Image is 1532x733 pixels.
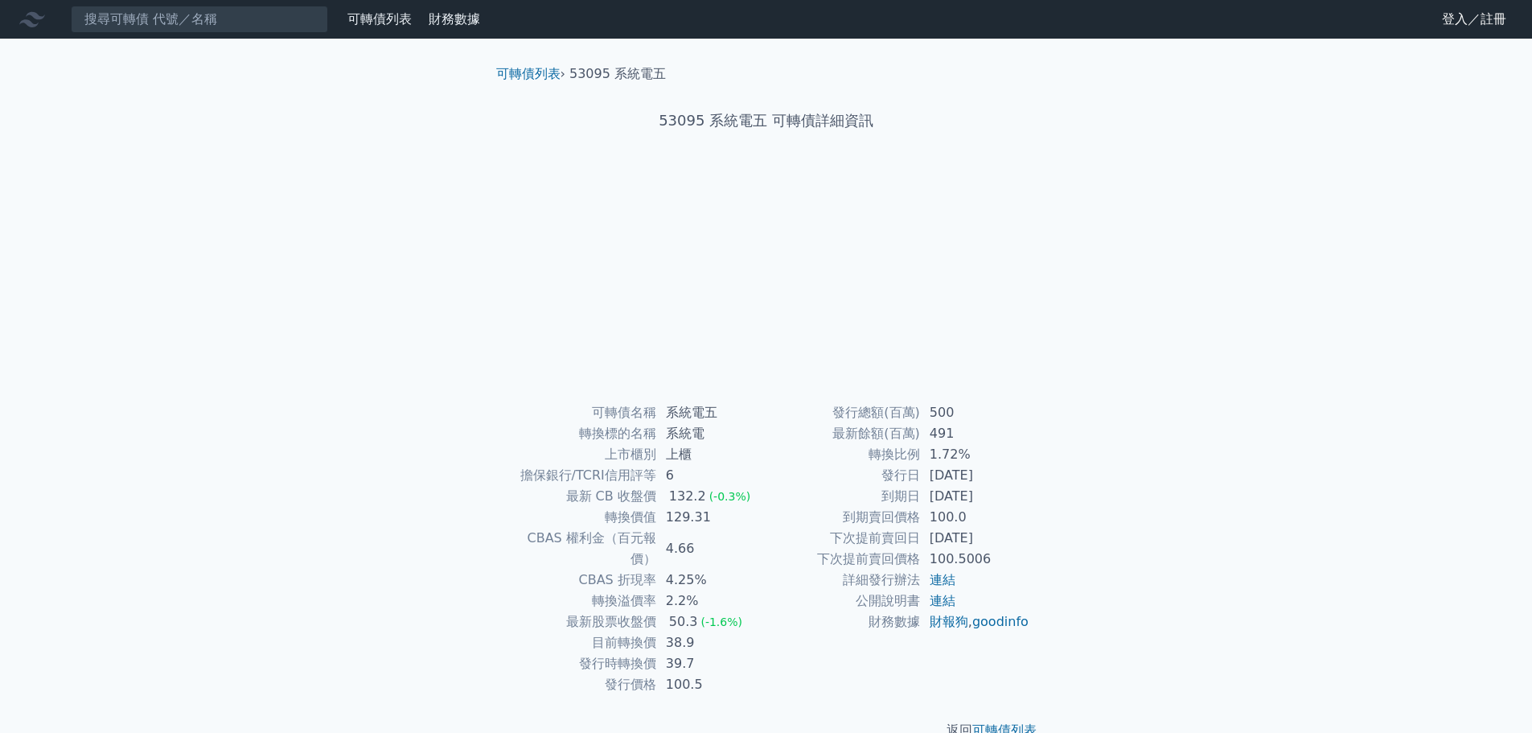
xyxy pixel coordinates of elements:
[930,614,968,629] a: 財報狗
[1429,6,1519,32] a: 登入／註冊
[569,64,666,84] li: 53095 系統電五
[656,528,766,570] td: 4.66
[766,423,920,444] td: 最新餘額(百萬)
[503,486,656,507] td: 最新 CB 收盤價
[503,402,656,423] td: 可轉債名稱
[920,444,1030,465] td: 1.72%
[766,570,920,591] td: 詳細發行辦法
[656,632,766,653] td: 38.9
[766,612,920,632] td: 財務數據
[656,674,766,695] td: 100.5
[766,402,920,423] td: 發行總額(百萬)
[503,591,656,612] td: 轉換溢價率
[920,402,1030,423] td: 500
[920,549,1030,570] td: 100.5006
[920,486,1030,507] td: [DATE]
[700,616,742,628] span: (-1.6%)
[920,423,1030,444] td: 491
[503,653,656,674] td: 發行時轉換價
[656,423,766,444] td: 系統電
[503,423,656,444] td: 轉換標的名稱
[503,632,656,653] td: 目前轉換價
[656,591,766,612] td: 2.2%
[656,570,766,591] td: 4.25%
[766,444,920,465] td: 轉換比例
[766,528,920,549] td: 下次提前賣回日
[656,444,766,465] td: 上櫃
[483,109,1049,132] h1: 53095 系統電五 可轉債詳細資訊
[766,549,920,570] td: 下次提前賣回價格
[656,465,766,486] td: 6
[503,507,656,528] td: 轉換價值
[930,572,955,587] a: 連結
[503,444,656,465] td: 上市櫃別
[71,6,328,33] input: 搜尋可轉債 代號／名稱
[503,570,656,591] td: CBAS 折現率
[920,465,1030,486] td: [DATE]
[666,612,701,632] div: 50.3
[972,614,1029,629] a: goodinfo
[496,64,565,84] li: ›
[930,593,955,608] a: 連結
[503,528,656,570] td: CBAS 權利金（百元報價）
[656,402,766,423] td: 系統電五
[656,653,766,674] td: 39.7
[503,612,656,632] td: 最新股票收盤價
[709,490,751,503] span: (-0.3%)
[666,486,709,507] div: 132.2
[503,674,656,695] td: 發行價格
[920,528,1030,549] td: [DATE]
[656,507,766,528] td: 129.31
[347,11,412,27] a: 可轉債列表
[920,612,1030,632] td: ,
[429,11,480,27] a: 財務數據
[496,66,561,81] a: 可轉債列表
[766,591,920,612] td: 公開說明書
[766,507,920,528] td: 到期賣回價格
[920,507,1030,528] td: 100.0
[503,465,656,486] td: 擔保銀行/TCRI信用評等
[766,465,920,486] td: 發行日
[766,486,920,507] td: 到期日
